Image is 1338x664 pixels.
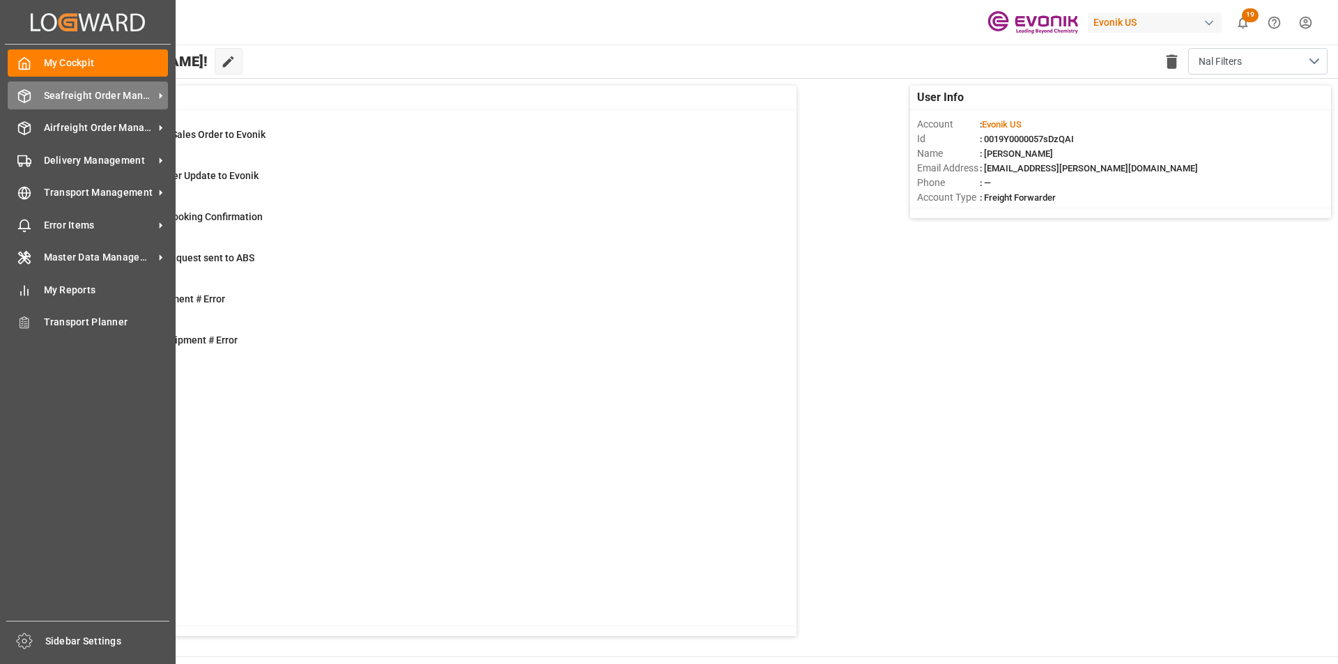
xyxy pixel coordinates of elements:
[44,315,169,330] span: Transport Planner
[917,117,980,132] span: Account
[917,132,980,146] span: Id
[1242,8,1259,22] span: 19
[8,49,168,77] a: My Cockpit
[8,309,168,336] a: Transport Planner
[917,176,980,190] span: Phone
[8,276,168,303] a: My Reports
[72,169,779,198] a: 0Error Sales Order Update to EvonikShipment
[917,146,980,161] span: Name
[980,119,1022,130] span: :
[107,211,263,222] span: ABS: Missing Booking Confirmation
[980,134,1074,144] span: : 0019Y0000057sDzQAI
[72,333,779,362] a: 2TU : Pre-Leg Shipment # ErrorTransport Unit
[44,218,154,233] span: Error Items
[1227,7,1259,38] button: show 19 new notifications
[72,251,779,280] a: 1Pending Bkg Request sent to ABSShipment
[44,88,154,103] span: Seafreight Order Management
[980,178,991,188] span: : —
[917,89,964,106] span: User Info
[72,210,779,239] a: 41ABS: Missing Booking ConfirmationShipment
[44,283,169,298] span: My Reports
[1188,48,1328,75] button: open menu
[72,128,779,157] a: 0Error on Initial Sales Order to EvonikShipment
[107,252,254,263] span: Pending Bkg Request sent to ABS
[44,121,154,135] span: Airfreight Order Management
[987,10,1078,35] img: Evonik-brand-mark-Deep-Purple-RGB.jpeg_1700498283.jpeg
[980,163,1198,173] span: : [EMAIL_ADDRESS][PERSON_NAME][DOMAIN_NAME]
[44,250,154,265] span: Master Data Management
[107,129,266,140] span: Error on Initial Sales Order to Evonik
[980,148,1053,159] span: : [PERSON_NAME]
[1088,13,1222,33] div: Evonik US
[72,292,779,321] a: 2Main-Leg Shipment # ErrorShipment
[44,56,169,70] span: My Cockpit
[107,170,259,181] span: Error Sales Order Update to Evonik
[44,153,154,168] span: Delivery Management
[1088,9,1227,36] button: Evonik US
[982,119,1022,130] span: Evonik US
[45,634,170,649] span: Sidebar Settings
[1259,7,1290,38] button: Help Center
[917,190,980,205] span: Account Type
[917,161,980,176] span: Email Address
[58,48,208,75] span: Hello [PERSON_NAME]!
[1199,54,1242,69] span: Nal Filters
[44,185,154,200] span: Transport Management
[980,192,1056,203] span: : Freight Forwarder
